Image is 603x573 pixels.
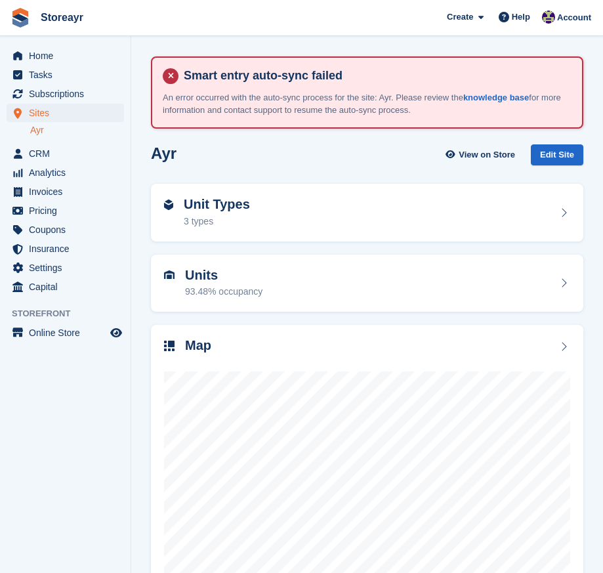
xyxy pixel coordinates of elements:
img: unit-type-icn-2b2737a686de81e16bb02015468b77c625bbabd49415b5ef34ead5e3b44a266d.svg [164,200,173,210]
a: Unit Types 3 types [151,184,583,242]
span: Home [29,47,108,65]
h4: Smart entry auto-sync failed [178,68,572,83]
div: 3 types [184,215,250,228]
span: Settings [29,259,108,277]
a: Units 93.48% occupancy [151,255,583,312]
a: menu [7,144,124,163]
a: menu [7,66,124,84]
span: Analytics [29,163,108,182]
span: Invoices [29,182,108,201]
div: 93.48% occupancy [185,285,262,299]
p: An error occurred with the auto-sync process for the site: Ayr. Please review the for more inform... [163,91,572,117]
a: menu [7,47,124,65]
span: Help [512,11,530,24]
h2: Unit Types [184,197,250,212]
a: View on Store [444,144,520,166]
a: menu [7,259,124,277]
span: Capital [29,278,108,296]
span: Sites [29,104,108,122]
div: Edit Site [531,144,583,166]
h2: Units [185,268,262,283]
span: View on Store [459,148,515,161]
a: menu [7,85,124,103]
span: Account [557,11,591,24]
h2: Map [185,338,211,353]
span: Insurance [29,240,108,258]
a: menu [7,324,124,342]
a: knowledge base [463,93,529,102]
a: menu [7,221,124,239]
span: Create [447,11,473,24]
img: unit-icn-7be61d7bf1b0ce9d3e12c5938cc71ed9869f7b940bace4675aadf7bd6d80202e.svg [164,270,175,280]
a: Ayr [30,124,124,137]
a: Preview store [108,325,124,341]
a: menu [7,182,124,201]
a: menu [7,104,124,122]
span: Tasks [29,66,108,84]
img: Byron Mcindoe [542,11,555,24]
img: map-icn-33ee37083ee616e46c38cad1a60f524a97daa1e2b2c8c0bc3eb3415660979fc1.svg [164,341,175,351]
span: Coupons [29,221,108,239]
a: menu [7,278,124,296]
span: Storefront [12,307,131,320]
a: Edit Site [531,144,583,171]
a: menu [7,163,124,182]
span: Online Store [29,324,108,342]
a: Storeayr [35,7,89,28]
img: stora-icon-8386f47178a22dfd0bd8f6a31ec36ba5ce8667c1dd55bd0f319d3a0aa187defe.svg [10,8,30,28]
span: Subscriptions [29,85,108,103]
h2: Ayr [151,144,177,162]
span: Pricing [29,202,108,220]
span: CRM [29,144,108,163]
a: menu [7,240,124,258]
a: menu [7,202,124,220]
